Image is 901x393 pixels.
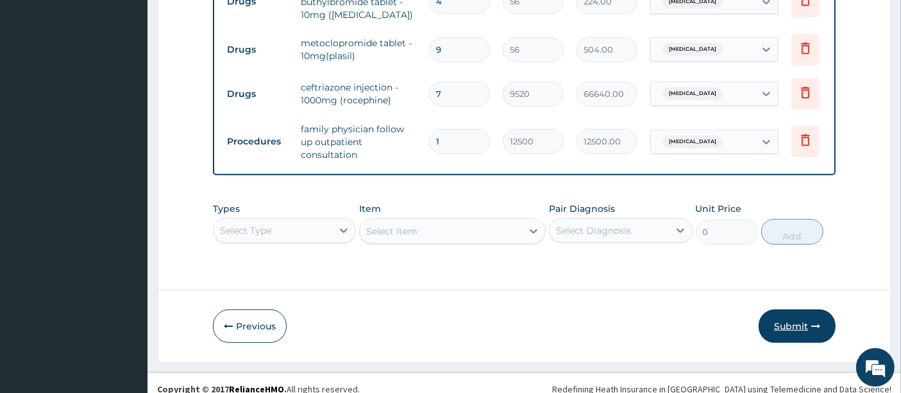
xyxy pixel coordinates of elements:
[221,38,294,62] td: Drugs
[761,219,823,245] button: Add
[220,224,271,237] div: Select Type
[359,202,381,215] label: Item
[662,87,723,100] span: [MEDICAL_DATA]
[662,43,723,56] span: [MEDICAL_DATA]
[24,64,52,96] img: d_794563401_company_1708531726252_794563401
[662,135,723,148] span: [MEDICAL_DATA]
[210,6,241,37] div: Minimize live chat window
[696,202,742,215] label: Unit Price
[549,202,615,215] label: Pair Diagnosis
[74,116,177,245] span: We're online!
[221,82,294,106] td: Drugs
[213,310,287,343] button: Previous
[213,204,240,214] label: Types
[294,116,423,168] td: family physician follow up outpatient consultation
[759,310,836,343] button: Submit
[294,30,423,69] td: metoclopromide tablet - 10mg(plasil)
[67,72,215,89] div: Chat with us now
[294,74,423,113] td: ceftriazone injection - 1000mg (rocephine)
[6,259,244,304] textarea: Type your message and hit 'Enter'
[221,130,294,153] td: Procedures
[556,224,631,237] div: Select Diagnosis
